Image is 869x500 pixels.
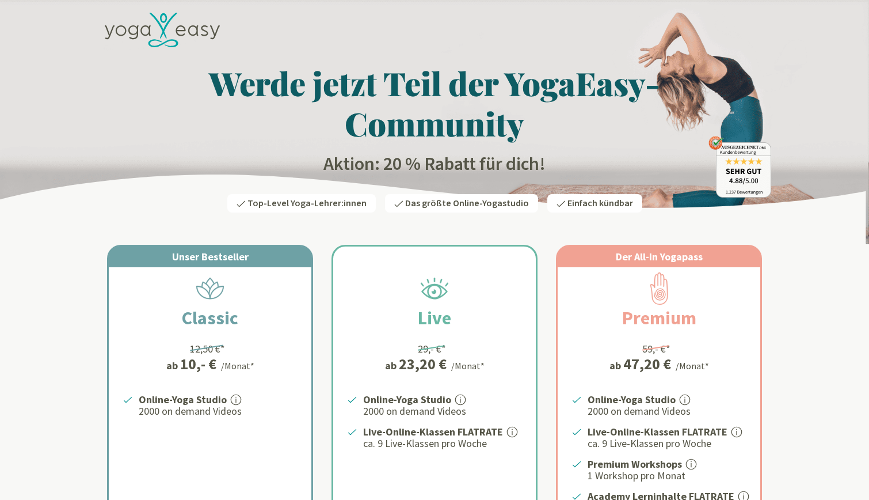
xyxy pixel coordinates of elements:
img: ausgezeichnet_badge.png [708,136,771,198]
h1: Werde jetzt Teil der YogaEasy-Community [98,63,771,143]
div: /Monat* [451,359,485,373]
h2: Live [390,304,479,332]
div: 12,50 €* [190,341,225,357]
strong: Premium Workshops [588,457,682,471]
span: ab [609,358,623,373]
span: Einfach kündbar [567,197,633,210]
strong: Online-Yoga Studio [139,393,227,406]
p: ca. 9 Live-Klassen pro Woche [363,437,522,450]
div: /Monat* [221,359,254,373]
span: Der All-In Yogapass [616,250,703,263]
div: 23,20 € [399,357,447,372]
strong: Live-Online-Klassen FLATRATE [588,425,727,438]
span: ab [385,358,399,373]
strong: Online-Yoga Studio [363,393,451,406]
span: Unser Bestseller [172,250,249,263]
div: 47,20 € [623,357,671,372]
span: ab [166,358,180,373]
div: 10,- € [180,357,216,372]
p: 2000 on demand Videos [363,404,522,418]
strong: Online-Yoga Studio [588,393,676,406]
h2: Classic [154,304,266,332]
h2: Aktion: 20 % Rabatt für dich! [98,153,771,176]
p: 2000 on demand Videos [588,404,746,418]
p: ca. 9 Live-Klassen pro Woche [588,437,746,450]
span: Das größte Online-Yogastudio [405,197,529,210]
span: Top-Level Yoga-Lehrer:innen [247,197,367,210]
p: 2000 on demand Videos [139,404,298,418]
div: 29,- €* [418,341,446,357]
div: /Monat* [676,359,709,373]
strong: Live-Online-Klassen FLATRATE [363,425,503,438]
div: 59,- €* [642,341,670,357]
h2: Premium [594,304,724,332]
p: 1 Workshop pro Monat [588,469,746,483]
